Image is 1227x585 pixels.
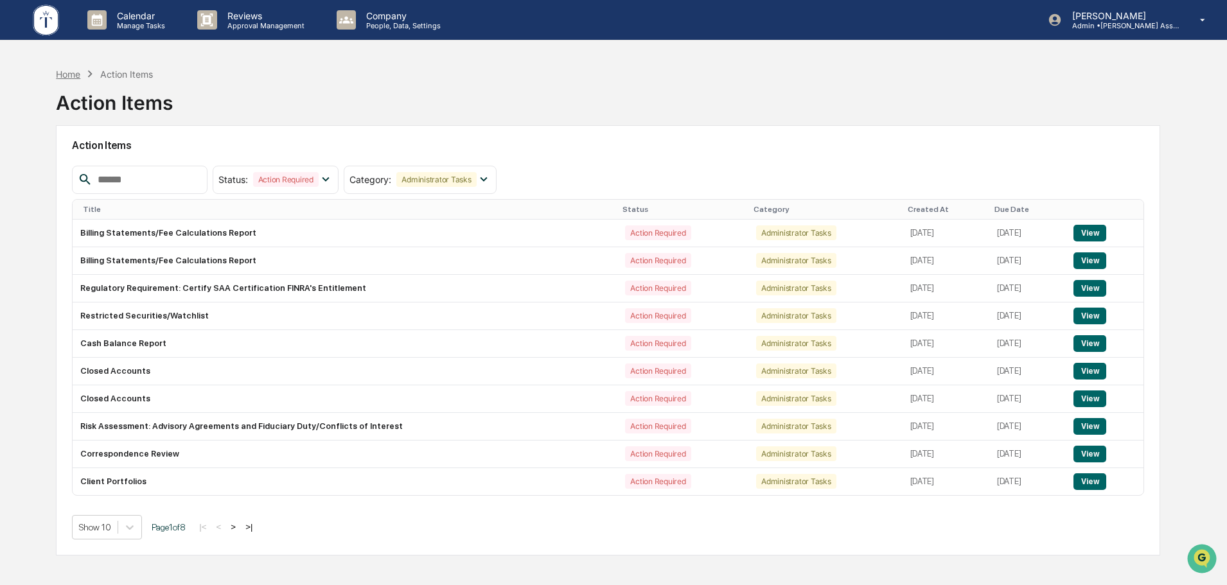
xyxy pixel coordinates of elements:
[756,446,836,461] div: Administrator Tasks
[1062,21,1181,30] p: Admin • [PERSON_NAME] Asset Management LLC
[1073,335,1106,352] button: View
[73,247,617,275] td: Billing Statements/Fee Calculations Report
[903,330,989,358] td: [DATE]
[989,441,1066,468] td: [DATE]
[8,223,88,246] a: 🖐️Preclearance
[989,468,1066,495] td: [DATE]
[73,385,617,413] td: Closed Accounts
[107,175,111,185] span: •
[1186,543,1221,577] iframe: Open customer support
[989,358,1066,385] td: [DATE]
[1073,473,1106,490] button: View
[1073,390,1106,407] button: View
[253,172,319,187] div: Action Required
[217,10,311,21] p: Reviews
[756,225,836,240] div: Administrator Tasks
[13,162,33,183] img: Cameron Burns
[242,521,256,532] button: >|
[73,358,617,385] td: Closed Accounts
[903,468,989,495] td: [DATE]
[217,21,311,30] p: Approval Management
[349,174,391,185] span: Category :
[994,205,1061,214] div: Due Date
[56,69,80,80] div: Home
[31,3,62,38] img: logo
[213,521,225,532] button: <
[989,247,1066,275] td: [DATE]
[1073,228,1106,238] a: View
[44,111,163,121] div: We're available if you need us!
[218,174,248,185] span: Status :
[756,308,836,323] div: Administrator Tasks
[989,330,1066,358] td: [DATE]
[1073,256,1106,265] a: View
[625,419,691,433] div: Action Required
[989,275,1066,302] td: [DATE]
[903,441,989,468] td: [DATE]
[903,275,989,302] td: [DATE]
[227,521,240,532] button: >
[195,521,210,532] button: |<
[13,143,86,153] div: Past conversations
[26,175,36,186] img: 1746055101610-c473b297-6a78-478c-a979-82029cc54cd1
[625,308,691,323] div: Action Required
[88,223,164,246] a: 🗄️Attestations
[83,205,612,214] div: Title
[756,253,836,268] div: Administrator Tasks
[73,330,617,358] td: Cash Balance Report
[756,363,836,378] div: Administrator Tasks
[625,336,691,351] div: Action Required
[1073,394,1106,403] a: View
[1073,421,1106,431] a: View
[903,385,989,413] td: [DATE]
[1073,311,1106,320] a: View
[13,229,23,240] div: 🖐️
[756,391,836,406] div: Administrator Tasks
[107,10,172,21] p: Calendar
[1073,225,1106,241] button: View
[903,247,989,275] td: [DATE]
[73,413,617,441] td: Risk Assessment: Advisory Agreements and Fiduciary Duty/Conflicts of Interest
[625,391,691,406] div: Action Required
[73,302,617,330] td: Restricted Securities/Watchlist
[93,229,103,240] div: 🗄️
[903,413,989,441] td: [DATE]
[1073,476,1106,486] a: View
[26,252,81,265] span: Data Lookup
[625,446,691,461] div: Action Required
[756,474,836,489] div: Administrator Tasks
[13,98,36,121] img: 1746055101610-c473b297-6a78-478c-a979-82029cc54cd1
[199,140,234,155] button: See all
[8,247,86,270] a: 🔎Data Lookup
[903,220,989,247] td: [DATE]
[218,102,234,118] button: Start new chat
[44,98,211,111] div: Start new chat
[903,302,989,330] td: [DATE]
[73,441,617,468] td: Correspondence Review
[903,358,989,385] td: [DATE]
[625,225,691,240] div: Action Required
[754,205,897,214] div: Category
[756,419,836,433] div: Administrator Tasks
[625,253,691,268] div: Action Required
[756,281,836,295] div: Administrator Tasks
[26,228,83,241] span: Preclearance
[756,336,836,351] div: Administrator Tasks
[1073,338,1106,348] a: View
[1073,308,1106,324] button: View
[989,385,1066,413] td: [DATE]
[1073,280,1106,297] button: View
[625,474,691,489] div: Action Required
[73,275,617,302] td: Regulatory Requirement: Certify SAA Certification FINRA's Entitlement
[356,21,447,30] p: People, Data, Settings
[1073,363,1106,380] button: View
[989,302,1066,330] td: [DATE]
[1073,283,1106,293] a: View
[908,205,984,214] div: Created At
[106,228,159,241] span: Attestations
[1062,10,1181,21] p: [PERSON_NAME]
[989,413,1066,441] td: [DATE]
[989,220,1066,247] td: [DATE]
